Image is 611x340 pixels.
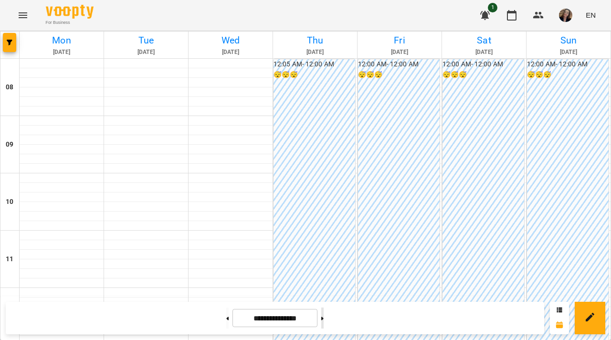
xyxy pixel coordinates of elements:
[443,48,525,57] h6: [DATE]
[46,20,94,26] span: For Business
[274,48,356,57] h6: [DATE]
[527,59,609,70] h6: 12:00 AM - 12:00 AM
[6,139,13,150] h6: 09
[274,70,355,80] h6: 😴😴😴
[6,82,13,93] h6: 08
[105,48,187,57] h6: [DATE]
[442,59,524,70] h6: 12:00 AM - 12:00 AM
[586,10,596,20] span: EN
[274,59,355,70] h6: 12:05 AM - 12:00 AM
[358,59,440,70] h6: 12:00 AM - 12:00 AM
[190,48,271,57] h6: [DATE]
[559,9,572,22] img: 8f47c4fb47dca3af39e09fc286247f79.jpg
[46,5,94,19] img: Voopty Logo
[582,6,600,24] button: EN
[11,4,34,27] button: Menu
[105,33,187,48] h6: Tue
[443,33,525,48] h6: Sat
[358,70,440,80] h6: 😴😴😴
[21,48,102,57] h6: [DATE]
[6,197,13,207] h6: 10
[274,33,356,48] h6: Thu
[190,33,271,48] h6: Wed
[21,33,102,48] h6: Mon
[359,48,440,57] h6: [DATE]
[488,3,497,12] span: 1
[359,33,440,48] h6: Fri
[528,48,609,57] h6: [DATE]
[527,70,609,80] h6: 😴😴😴
[528,33,609,48] h6: Sun
[442,70,524,80] h6: 😴😴😴
[6,254,13,265] h6: 11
